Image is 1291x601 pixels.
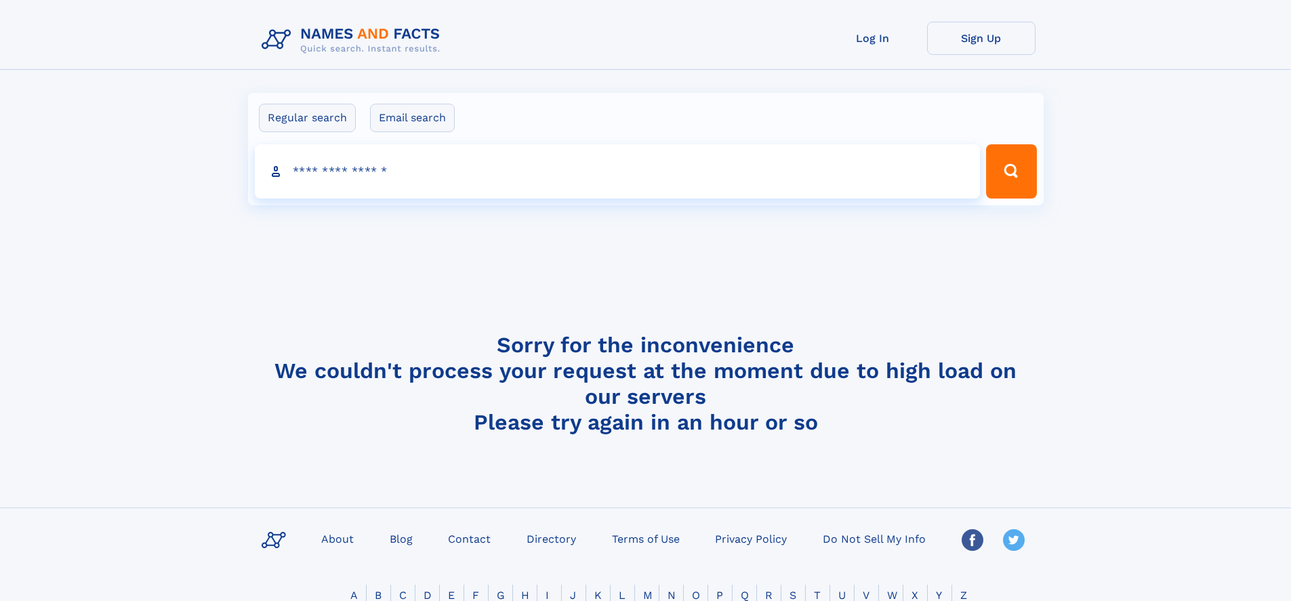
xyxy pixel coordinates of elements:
a: Directory [521,529,581,548]
a: Contact [443,529,496,548]
img: Twitter [1003,529,1025,551]
label: Regular search [259,104,356,132]
img: Logo Names and Facts [256,22,451,58]
a: Terms of Use [607,529,685,548]
h4: Sorry for the inconvenience We couldn't process your request at the moment due to high load on ou... [256,332,1036,435]
button: Search Button [986,144,1036,199]
a: About [316,529,359,548]
label: Email search [370,104,455,132]
a: Privacy Policy [710,529,792,548]
img: Facebook [962,529,983,551]
a: Sign Up [927,22,1036,55]
a: Blog [384,529,418,548]
a: Do Not Sell My Info [817,529,931,548]
input: search input [255,144,981,199]
a: Log In [819,22,927,55]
